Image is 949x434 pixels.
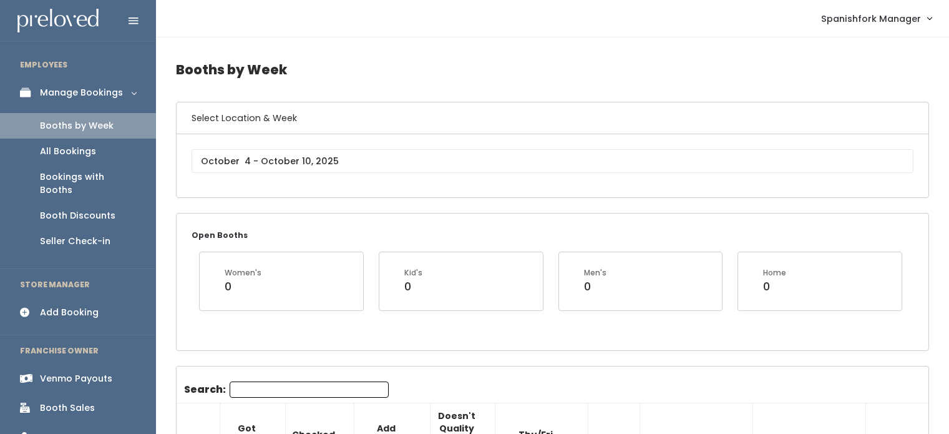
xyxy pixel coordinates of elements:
[40,209,115,222] div: Booth Discounts
[40,402,95,415] div: Booth Sales
[40,145,96,158] div: All Bookings
[225,267,261,279] div: Women's
[40,119,114,132] div: Booths by Week
[40,372,112,385] div: Venmo Payouts
[230,382,389,398] input: Search:
[17,9,99,33] img: preloved logo
[763,267,786,279] div: Home
[225,279,261,295] div: 0
[177,102,928,134] h6: Select Location & Week
[40,170,136,197] div: Bookings with Booths
[184,382,389,398] label: Search:
[809,5,944,32] a: Spanishfork Manager
[763,279,786,295] div: 0
[584,267,606,279] div: Men's
[404,279,422,295] div: 0
[176,52,929,87] h4: Booths by Week
[404,267,422,279] div: Kid's
[40,306,99,319] div: Add Booking
[821,12,921,26] span: Spanishfork Manager
[584,279,606,295] div: 0
[40,86,123,99] div: Manage Bookings
[40,235,110,248] div: Seller Check-in
[192,230,248,240] small: Open Booths
[192,149,913,173] input: October 4 - October 10, 2025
